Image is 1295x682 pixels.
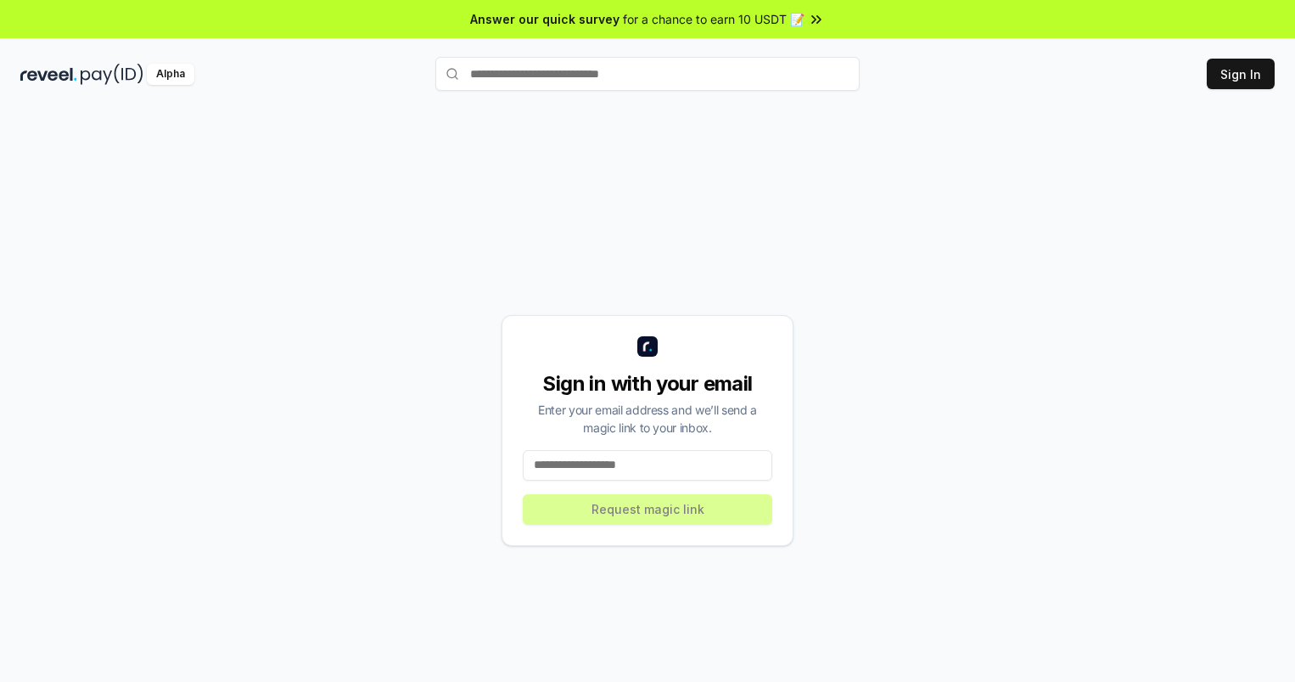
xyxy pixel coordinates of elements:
div: Enter your email address and we’ll send a magic link to your inbox. [523,401,772,437]
button: Sign In [1207,59,1275,89]
span: for a chance to earn 10 USDT 📝 [623,10,804,28]
img: pay_id [81,64,143,85]
img: logo_small [637,336,658,357]
span: Answer our quick survey [470,10,619,28]
div: Sign in with your email [523,370,772,397]
img: reveel_dark [20,64,77,85]
div: Alpha [147,64,194,85]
